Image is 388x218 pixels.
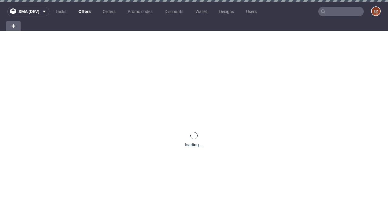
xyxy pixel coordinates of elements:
[192,7,211,16] a: Wallet
[124,7,156,16] a: Promo codes
[18,9,39,14] span: sma (dev)
[242,7,260,16] a: Users
[52,7,70,16] a: Tasks
[99,7,119,16] a: Orders
[185,142,203,148] div: loading ...
[216,7,238,16] a: Designs
[372,7,380,15] figcaption: e2
[7,7,49,16] button: sma (dev)
[75,7,94,16] a: Offers
[161,7,187,16] a: Discounts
